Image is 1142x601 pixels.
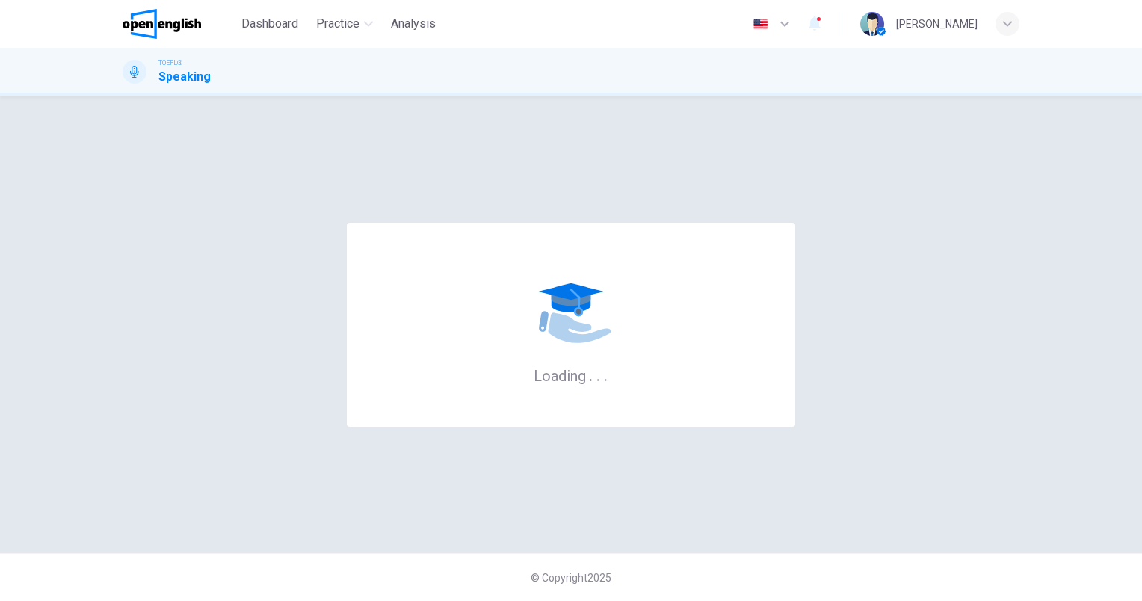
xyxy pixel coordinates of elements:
span: TOEFL® [158,58,182,68]
img: Profile picture [860,12,884,36]
h6: Loading [534,366,608,385]
span: Practice [316,15,359,33]
img: en [751,19,770,30]
button: Practice [310,10,379,37]
h6: . [588,362,593,386]
img: OpenEnglish logo [123,9,201,39]
span: Dashboard [241,15,298,33]
a: OpenEnglish logo [123,9,235,39]
h1: Speaking [158,68,211,86]
span: © Copyright 2025 [531,572,611,584]
button: Analysis [385,10,442,37]
div: [PERSON_NAME] [896,15,978,33]
h6: . [603,362,608,386]
h6: . [596,362,601,386]
button: Dashboard [235,10,304,37]
span: Analysis [391,15,436,33]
